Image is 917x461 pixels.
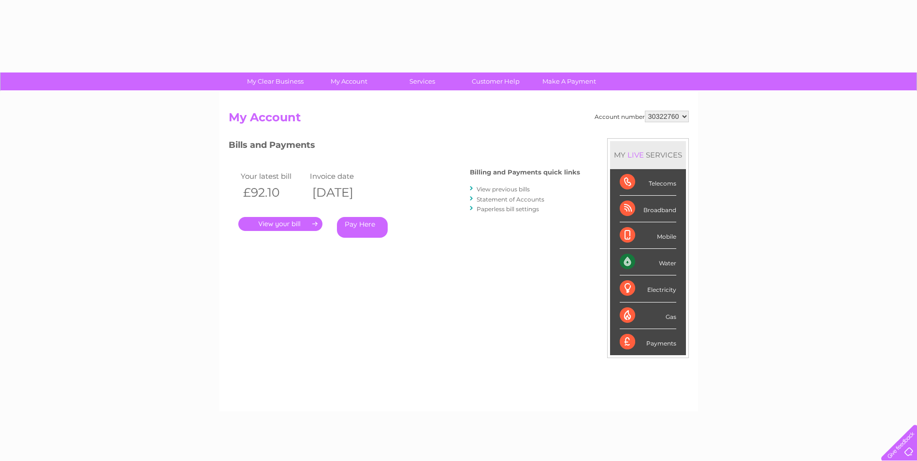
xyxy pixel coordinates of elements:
[238,170,308,183] td: Your latest bill
[309,72,389,90] a: My Account
[307,183,377,202] th: [DATE]
[456,72,536,90] a: Customer Help
[477,186,530,193] a: View previous bills
[229,138,580,155] h3: Bills and Payments
[529,72,609,90] a: Make A Payment
[337,217,388,238] a: Pay Here
[382,72,462,90] a: Services
[620,196,676,222] div: Broadband
[610,141,686,169] div: MY SERVICES
[229,111,689,129] h2: My Account
[307,170,377,183] td: Invoice date
[620,222,676,249] div: Mobile
[238,217,322,231] a: .
[620,249,676,275] div: Water
[477,196,544,203] a: Statement of Accounts
[477,205,539,213] a: Paperless bill settings
[626,150,646,159] div: LIVE
[595,111,689,122] div: Account number
[620,169,676,196] div: Telecoms
[470,169,580,176] h4: Billing and Payments quick links
[620,303,676,329] div: Gas
[620,329,676,355] div: Payments
[620,275,676,302] div: Electricity
[235,72,315,90] a: My Clear Business
[238,183,308,202] th: £92.10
